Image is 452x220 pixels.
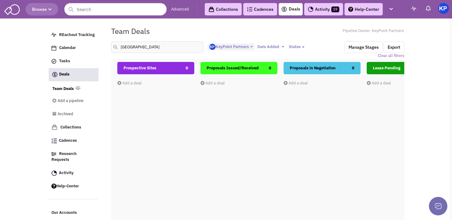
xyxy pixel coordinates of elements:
[117,80,142,86] a: Add a deal
[48,148,98,166] a: Research Requests
[384,41,404,53] button: Export
[257,44,279,49] span: Date Added
[48,167,98,179] a: Activity
[284,80,308,86] a: Add a deal
[304,3,343,15] a: Activity19
[200,80,225,86] a: Add a deal
[59,59,70,64] span: Tasks
[60,124,81,130] span: Collections
[51,46,56,51] img: Calendar.png
[207,65,259,71] span: Proposals Issued/Received
[48,181,98,192] a: Help-Center
[290,65,336,71] span: Proposals in Negotiation
[343,28,404,34] span: Pipeline Owner: KeyPoint Partners
[59,138,77,143] span: Cadences
[48,121,98,133] a: Collections
[331,6,339,12] span: 19
[209,44,216,50] img: Gp5tB00MpEGTGSMiAkF79g.png
[48,42,98,54] a: Calendar
[378,53,404,59] a: Clear all filters
[289,44,301,49] span: States
[48,55,98,67] a: Tasks
[367,80,391,86] a: Add a deal
[186,62,188,74] span: 0
[209,44,249,49] span: KeyPoint Partners
[281,6,300,13] a: Deals
[26,3,58,15] button: Browse
[438,3,449,14] img: KeyPoint Partners
[52,86,74,92] a: Team Deals
[281,6,287,13] img: icon-deals.svg
[59,170,74,175] span: Activity
[287,43,306,50] button: States
[51,151,77,162] span: Research Requests
[208,6,214,12] img: icon-collection-lavender-black.svg
[205,3,242,15] a: Collections
[51,170,57,176] img: Activity.png
[373,65,400,71] span: Lease Pending
[32,6,52,12] span: Browse
[208,43,255,51] button: KeyPoint Partners
[4,3,20,15] img: SmartAdmin
[308,6,313,12] img: Activity.png
[59,45,76,51] span: Calendar
[243,3,277,15] a: Cadences
[171,6,189,12] a: Advanced
[51,152,56,156] img: Research.png
[111,27,150,35] h1: Team Deals
[51,184,56,189] img: help.png
[269,62,271,74] span: 0
[247,7,252,11] img: Cadences_logo.png
[59,32,95,37] span: REachout Tracking
[352,62,354,74] span: 0
[48,207,98,219] a: Our Accounts
[123,65,156,71] span: Prospective Sites
[48,29,98,41] a: REachout Tracking
[49,68,99,81] a: Deals
[64,3,167,15] input: Search
[345,3,383,15] a: Help-Center
[51,59,56,64] img: icon-tasks.png
[348,7,353,12] img: help.png
[51,138,57,143] img: Cadences_logo.png
[345,41,383,53] button: Manage Stages
[48,135,98,147] a: Cadences
[52,95,90,107] a: Add a pipeline
[52,71,58,78] img: icon-deals.svg
[52,108,90,120] a: Archived
[51,210,77,215] span: Our Accounts
[256,43,286,50] button: Date Added
[51,124,58,130] img: icon-collection-lavender.png
[111,41,204,53] input: Search deals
